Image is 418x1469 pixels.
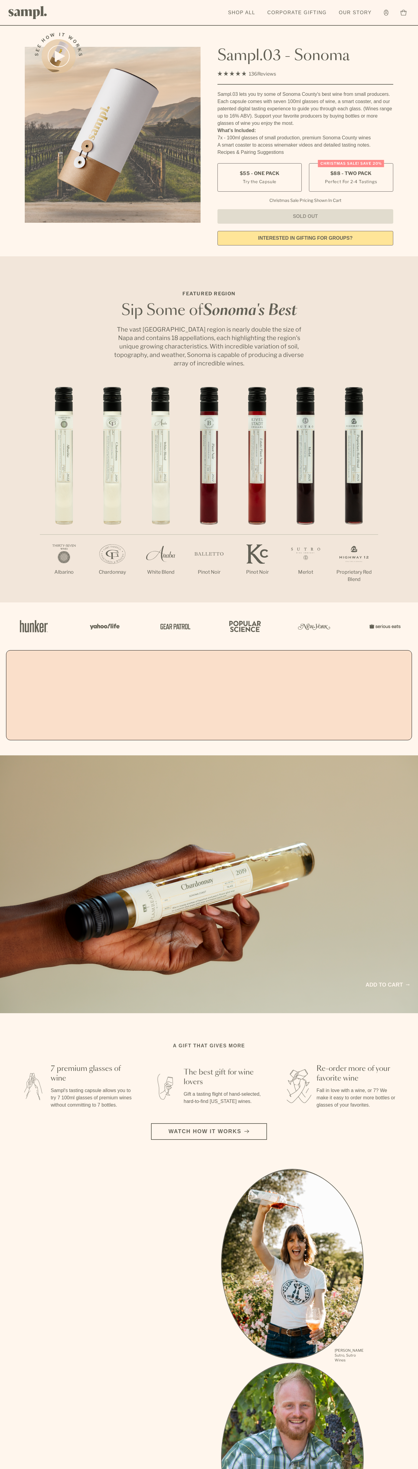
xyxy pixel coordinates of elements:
[137,387,185,595] li: 3 / 7
[151,1123,267,1140] button: Watch how it works
[51,1087,133,1109] p: Sampl's tasting capsule allows you to try 7 100ml glasses of premium wines without committing to ...
[184,1068,266,1087] h3: The best gift for wine lovers
[325,178,377,185] small: Perfect For 2-4 Tastings
[217,91,393,127] div: Sampl.03 lets you try some of Sonoma County's best wine from small producers. Each capsule comes ...
[185,569,233,576] p: Pinot Noir
[296,613,332,639] img: Artboard_3_0b291449-6e8c-4d07-b2c2-3f3601a19cd1_x450.png
[240,170,280,177] span: $55 - One Pack
[330,170,372,177] span: $88 - Two Pack
[217,231,393,245] a: interested in gifting for groups?
[217,128,256,133] strong: What’s Included:
[40,387,88,595] li: 1 / 7
[217,47,393,65] h1: Sampl.03 - Sonoma
[42,39,76,73] button: See how it works
[217,149,393,156] li: Recipes & Pairing Suggestions
[137,569,185,576] p: White Blend
[40,569,88,576] p: Albarino
[25,47,201,223] img: Sampl.03 - Sonoma
[184,1091,266,1105] p: Gift a tasting flight of hand-selected, hard-to-find [US_STATE] wines.
[281,569,330,576] p: Merlot
[318,160,384,167] div: Christmas SALE! Save 20%
[156,613,192,639] img: Artboard_5_7fdae55a-36fd-43f7-8bfd-f74a06a2878e_x450.png
[281,387,330,595] li: 6 / 7
[317,1064,399,1083] h3: Re-order more of your favorite wine
[225,6,258,19] a: Shop All
[203,303,297,318] em: Sonoma's Best
[257,71,276,77] span: Reviews
[88,387,137,595] li: 2 / 7
[330,387,378,602] li: 7 / 7
[112,303,306,318] h2: Sip Some of
[217,70,276,78] div: 136Reviews
[330,569,378,583] p: Proprietary Red Blend
[233,569,281,576] p: Pinot Noir
[51,1064,133,1083] h3: 7 premium glasses of wine
[335,1348,364,1363] p: [PERSON_NAME] Sutro, Sutro Wines
[243,178,276,185] small: Try the Capsule
[8,6,47,19] img: Sampl logo
[86,613,122,639] img: Artboard_6_04f9a106-072f-468a-bdd7-f11783b05722_x450.png
[112,325,306,368] p: The vast [GEOGRAPHIC_DATA] region is nearly double the size of Napa and contains 18 appellations,...
[185,387,233,595] li: 4 / 7
[217,134,393,141] li: 7x - 100ml glasses of small production, premium Sonoma County wines
[249,71,257,77] span: 136
[233,387,281,595] li: 5 / 7
[336,6,375,19] a: Our Story
[366,613,402,639] img: Artboard_7_5b34974b-f019-449e-91fb-745f8d0877ee_x450.png
[112,290,306,297] p: Featured Region
[226,613,262,639] img: Artboard_4_28b4d326-c26e-48f9-9c80-911f17d6414e_x450.png
[16,613,52,639] img: Artboard_1_c8cd28af-0030-4af1-819c-248e302c7f06_x450.png
[317,1087,399,1109] p: Fall in love with a wine, or 7? We make it easy to order more bottles or glasses of your favorites.
[217,209,393,224] button: Sold Out
[266,198,344,203] li: Christmas Sale Pricing Shown In Cart
[264,6,330,19] a: Corporate Gifting
[88,569,137,576] p: Chardonnay
[217,141,393,149] li: A smart coaster to access winemaker videos and detailed tasting notes.
[173,1042,245,1049] h2: A gift that gives more
[365,981,410,989] a: Add to cart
